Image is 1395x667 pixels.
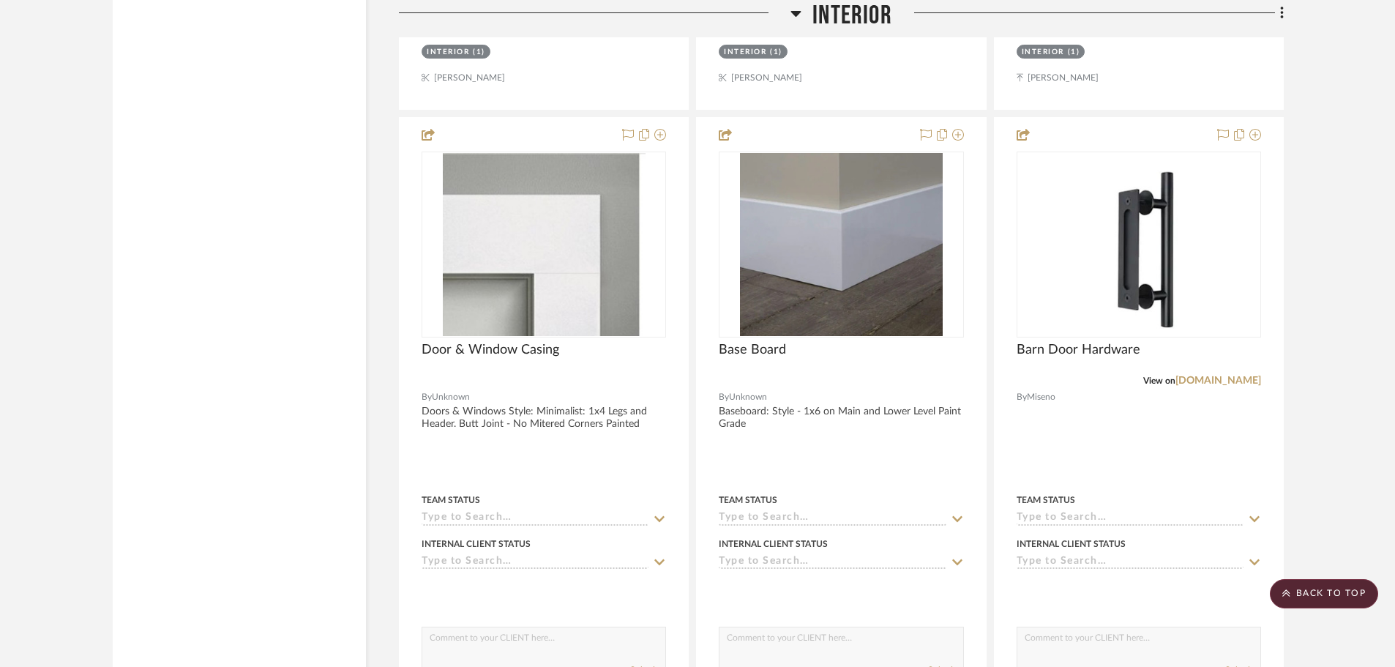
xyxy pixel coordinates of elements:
[719,342,786,358] span: Base Board
[422,342,559,358] span: Door & Window Casing
[719,556,946,570] input: Type to Search…
[1017,390,1027,404] span: By
[719,390,729,404] span: By
[740,153,942,336] img: Base Board
[1047,153,1230,336] img: Barn Door Hardware
[422,390,432,404] span: By
[719,512,946,526] input: Type to Search…
[473,47,485,58] div: (1)
[1017,493,1075,507] div: Team Status
[422,537,531,551] div: Internal Client Status
[432,390,470,404] span: Unknown
[724,47,766,58] div: Interior
[770,47,782,58] div: (1)
[729,390,767,404] span: Unknown
[1017,512,1243,526] input: Type to Search…
[1022,47,1064,58] div: Interior
[719,537,828,551] div: Internal Client Status
[1068,47,1080,58] div: (1)
[422,512,648,526] input: Type to Search…
[1017,537,1126,551] div: Internal Client Status
[1175,376,1261,386] a: [DOMAIN_NAME]
[422,556,648,570] input: Type to Search…
[443,153,646,336] img: Door & Window Casing
[1143,376,1175,385] span: View on
[719,493,777,507] div: Team Status
[1017,556,1243,570] input: Type to Search…
[422,493,480,507] div: Team Status
[1270,579,1378,608] scroll-to-top-button: BACK TO TOP
[1027,390,1055,404] span: Miseno
[1017,342,1140,358] span: Barn Door Hardware
[719,152,962,337] div: 0
[427,47,469,58] div: Interior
